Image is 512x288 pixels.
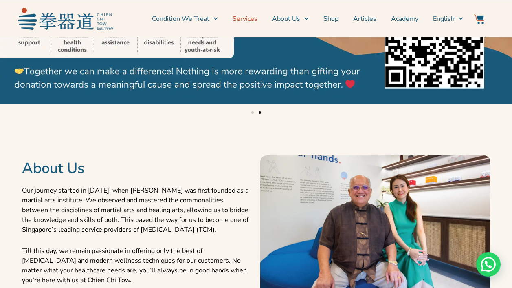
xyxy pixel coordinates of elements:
a: Articles [353,9,376,29]
a: Services [233,9,257,29]
p: Our journey started in [DATE], when [PERSON_NAME] was first founded as a martial arts institute. ... [22,186,252,235]
p: Till this day, we remain passionate in offering only the best of [MEDICAL_DATA] and modern wellne... [22,246,252,285]
span: Go to slide 2 [259,111,261,114]
a: Shop [323,9,338,29]
span: English [433,14,455,24]
a: Condition We Treat [152,9,218,29]
span: Go to slide 1 [251,111,254,114]
img: Website Icon-03 [474,14,484,24]
nav: Menu [117,9,464,29]
h2: About Us [22,160,252,177]
div: Need help? WhatsApp contact [476,252,501,277]
a: Academy [391,9,418,29]
a: About Us [272,9,309,29]
a: Switch to English [433,9,463,29]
